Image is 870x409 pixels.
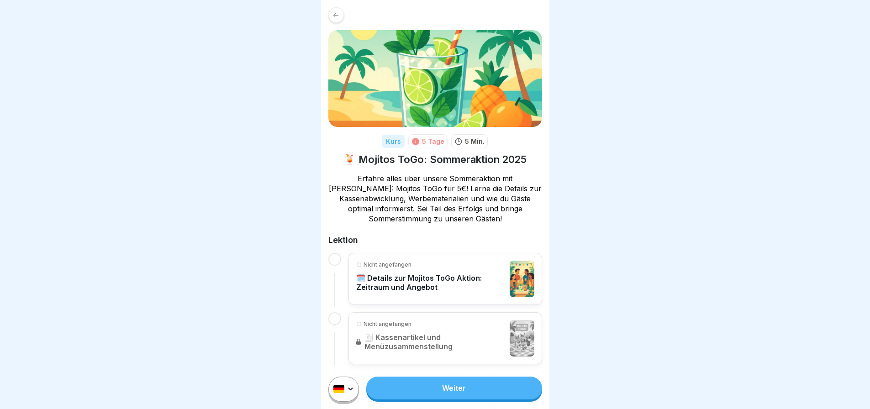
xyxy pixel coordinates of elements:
[356,273,506,292] p: 🗓️ Details zur Mojitos ToGo Aktion: Zeitraum und Angebot
[328,173,542,224] p: Erfahre alles über unsere Sommeraktion mit [PERSON_NAME]: Mojitos ToGo für 5€! Lerne die Details ...
[422,136,444,146] div: 5 Tage
[333,385,344,393] img: de.svg
[510,261,534,297] img: tzquemfmvyit3tbkqjh7k8gr.png
[328,235,542,246] h2: Lektion
[382,135,405,148] div: Kurs
[328,30,542,127] img: w073682ehjnz33o40dra5ovt.png
[465,136,485,146] p: 5 Min.
[366,377,542,399] a: Weiter
[356,261,534,297] a: Nicht angefangen🗓️ Details zur Mojitos ToGo Aktion: Zeitraum und Angebot
[364,261,411,269] p: Nicht angefangen
[343,153,527,166] h1: 🍹 Mojitos ToGo: Sommeraktion 2025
